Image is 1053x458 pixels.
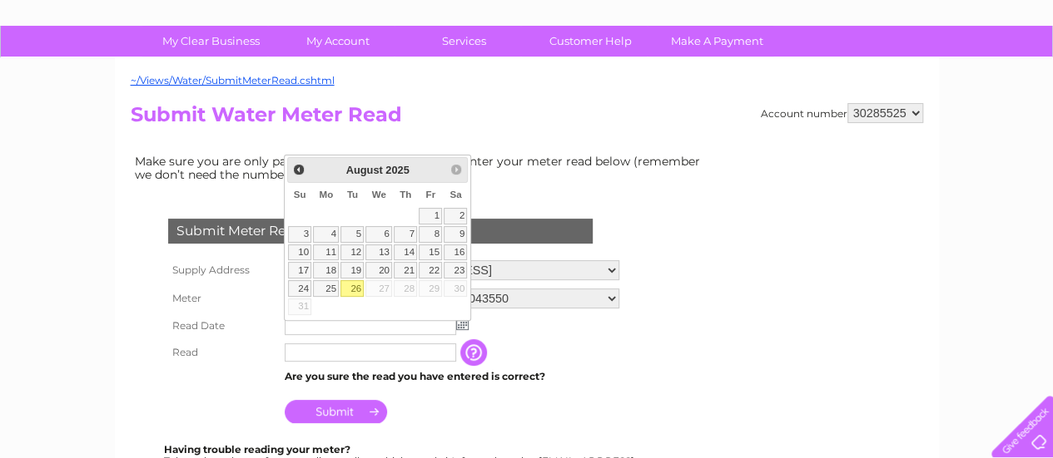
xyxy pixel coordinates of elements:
a: 8 [419,226,442,243]
a: 18 [313,262,339,278]
span: Sunday [294,190,306,199]
span: August [346,164,383,176]
a: 2 [444,208,467,224]
a: Prev [290,160,309,179]
a: 9 [444,226,467,243]
th: Supply Address [164,256,281,284]
a: 7 [394,226,417,243]
h2: Submit Water Meter Read [131,103,923,135]
div: Clear Business is a trading name of Verastar Limited (registered in [GEOGRAPHIC_DATA] No. 3667643... [134,9,921,81]
span: Saturday [450,190,461,199]
a: 26 [340,280,364,297]
a: 6 [365,226,392,243]
span: Tuesday [347,190,358,199]
img: logo.png [37,43,122,94]
th: Read [164,339,281,366]
a: 21 [394,262,417,278]
th: Read Date [164,313,281,339]
a: Blog [908,71,932,83]
a: Energy [802,71,838,83]
a: 22 [419,262,442,278]
td: Are you sure the read you have entered is correct? [281,366,623,387]
a: 16 [444,244,467,261]
a: 13 [365,244,392,261]
a: 24 [288,280,311,297]
a: My Account [269,26,406,57]
span: 2025 [385,164,409,176]
a: Log out [998,71,1037,83]
td: Make sure you are only paying for what you use. Simply enter your meter read below (remember we d... [131,150,713,185]
a: 17 [288,262,311,278]
span: Wednesday [372,190,386,199]
a: Customer Help [522,26,659,57]
span: Thursday [400,190,411,199]
b: Having trouble reading your meter? [164,443,350,456]
a: 3 [288,226,311,243]
a: 10 [288,244,311,261]
a: Contact [942,71,983,83]
a: 5 [340,226,364,243]
div: Submit Meter Read [168,219,593,244]
a: 12 [340,244,364,261]
a: My Clear Business [142,26,280,57]
input: Submit [285,400,387,423]
a: 11 [313,244,339,261]
span: Prev [292,163,305,176]
a: 19 [340,262,364,278]
a: 14 [394,244,417,261]
span: Friday [425,190,435,199]
a: Services [395,26,533,57]
a: Water [760,71,792,83]
a: Telecoms [848,71,898,83]
a: 1 [419,208,442,224]
a: 0333 014 3131 [739,8,854,29]
a: Make A Payment [648,26,786,57]
a: 23 [444,262,467,278]
a: 25 [313,280,339,297]
a: 15 [419,244,442,261]
a: 4 [313,226,339,243]
a: 20 [365,262,392,278]
a: ~/Views/Water/SubmitMeterRead.cshtml [131,74,335,86]
img: ... [456,317,469,330]
th: Meter [164,284,281,313]
span: Monday [319,190,333,199]
div: Account number [761,103,923,123]
input: Information [460,339,490,366]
